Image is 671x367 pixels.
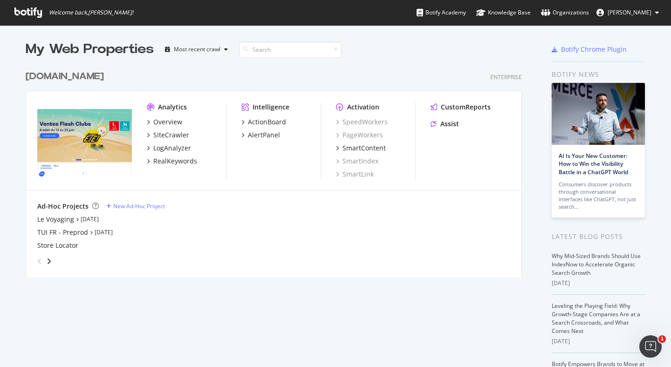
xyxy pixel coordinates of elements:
[440,119,459,129] div: Assist
[248,117,286,127] div: ActionBoard
[95,228,113,236] a: [DATE]
[153,156,197,166] div: RealKeywords
[441,102,491,112] div: CustomReports
[37,102,132,178] img: tui.fr
[552,231,645,242] div: Latest Blog Posts
[26,70,108,83] a: [DOMAIN_NAME]
[253,102,289,112] div: Intelligence
[552,83,645,145] img: AI Is Your New Customer: How to Win the Visibility Battle in a ChatGPT World
[658,335,666,343] span: 1
[147,130,189,140] a: SiteCrawler
[161,42,232,57] button: Most recent crawl
[147,143,191,153] a: LogAnalyzer
[37,241,78,250] a: Store Locator
[476,8,531,17] div: Knowledge Base
[559,152,628,176] a: AI Is Your New Customer: How to Win the Visibility Battle in a ChatGPT World
[26,59,529,278] div: grid
[552,302,640,335] a: Leveling the Playing Field: Why Growth-Stage Companies Are at a Search Crossroads, and What Comes...
[342,143,386,153] div: SmartContent
[37,228,88,237] a: TUI FR - Preprod
[431,119,459,129] a: Assist
[552,45,627,54] a: Botify Chrome Plugin
[174,47,220,52] div: Most recent crawl
[336,156,378,166] a: SmartIndex
[153,130,189,140] div: SiteCrawler
[147,117,182,127] a: Overview
[552,252,641,277] a: Why Mid-Sized Brands Should Use IndexNow to Accelerate Organic Search Growth
[37,215,74,224] a: Le Voyaging
[241,130,280,140] a: AlertPanel
[153,143,191,153] div: LogAnalyzer
[158,102,187,112] div: Analytics
[113,202,165,210] div: New Ad-Hoc Project
[37,202,89,211] div: Ad-Hoc Projects
[417,8,466,17] div: Botify Academy
[552,337,645,346] div: [DATE]
[336,130,383,140] a: PageWorkers
[336,117,388,127] a: SpeedWorkers
[552,69,645,80] div: Botify news
[541,8,589,17] div: Organizations
[639,335,662,358] iframe: Intercom live chat
[147,156,197,166] a: RealKeywords
[49,9,133,16] span: Welcome back, [PERSON_NAME] !
[608,8,651,16] span: Anthony Rodrigues
[81,215,99,223] a: [DATE]
[336,143,386,153] a: SmartContent
[26,40,154,59] div: My Web Properties
[559,181,638,211] div: Consumers discover products through conversational interfaces like ChatGPT, not just search…
[552,279,645,287] div: [DATE]
[561,45,627,54] div: Botify Chrome Plugin
[336,170,374,179] a: SmartLink
[347,102,379,112] div: Activation
[239,41,342,58] input: Search
[34,254,46,269] div: angle-left
[431,102,491,112] a: CustomReports
[106,202,165,210] a: New Ad-Hoc Project
[248,130,280,140] div: AlertPanel
[490,73,522,81] div: Enterprise
[46,257,52,266] div: angle-right
[241,117,286,127] a: ActionBoard
[153,117,182,127] div: Overview
[26,70,104,83] div: [DOMAIN_NAME]
[589,5,666,20] button: [PERSON_NAME]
